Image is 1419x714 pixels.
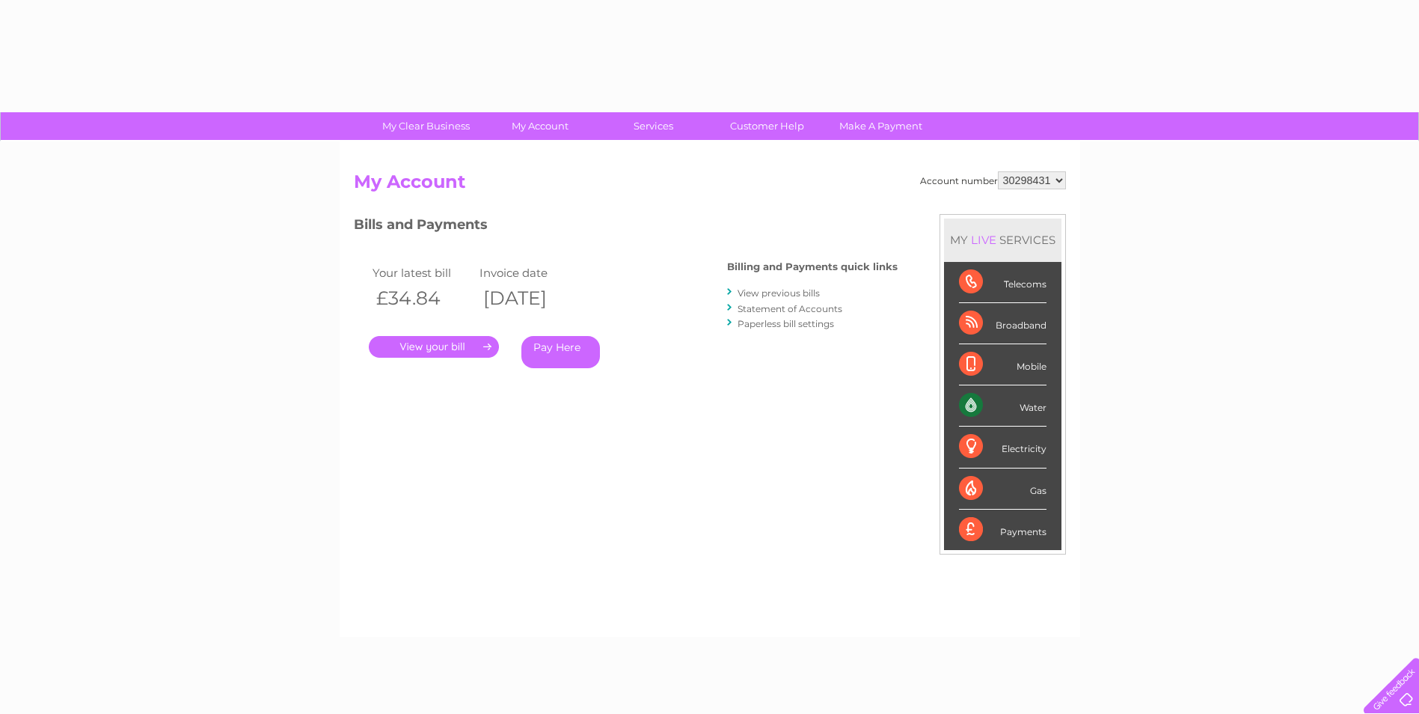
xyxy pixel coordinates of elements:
[369,283,476,314] th: £34.84
[521,336,600,368] a: Pay Here
[705,112,829,140] a: Customer Help
[476,283,583,314] th: [DATE]
[959,427,1046,468] div: Electricity
[738,318,834,329] a: Paperless bill settings
[476,263,583,283] td: Invoice date
[819,112,943,140] a: Make A Payment
[592,112,715,140] a: Services
[968,233,999,247] div: LIVE
[920,171,1066,189] div: Account number
[738,303,842,314] a: Statement of Accounts
[727,261,898,272] h4: Billing and Payments quick links
[369,263,476,283] td: Your latest bill
[959,385,1046,427] div: Water
[354,214,898,240] h3: Bills and Payments
[738,287,820,299] a: View previous bills
[478,112,601,140] a: My Account
[959,344,1046,385] div: Mobile
[959,469,1046,510] div: Gas
[364,112,488,140] a: My Clear Business
[944,219,1061,261] div: MY SERVICES
[369,336,499,358] a: .
[959,510,1046,550] div: Payments
[959,262,1046,303] div: Telecoms
[959,303,1046,344] div: Broadband
[354,171,1066,200] h2: My Account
